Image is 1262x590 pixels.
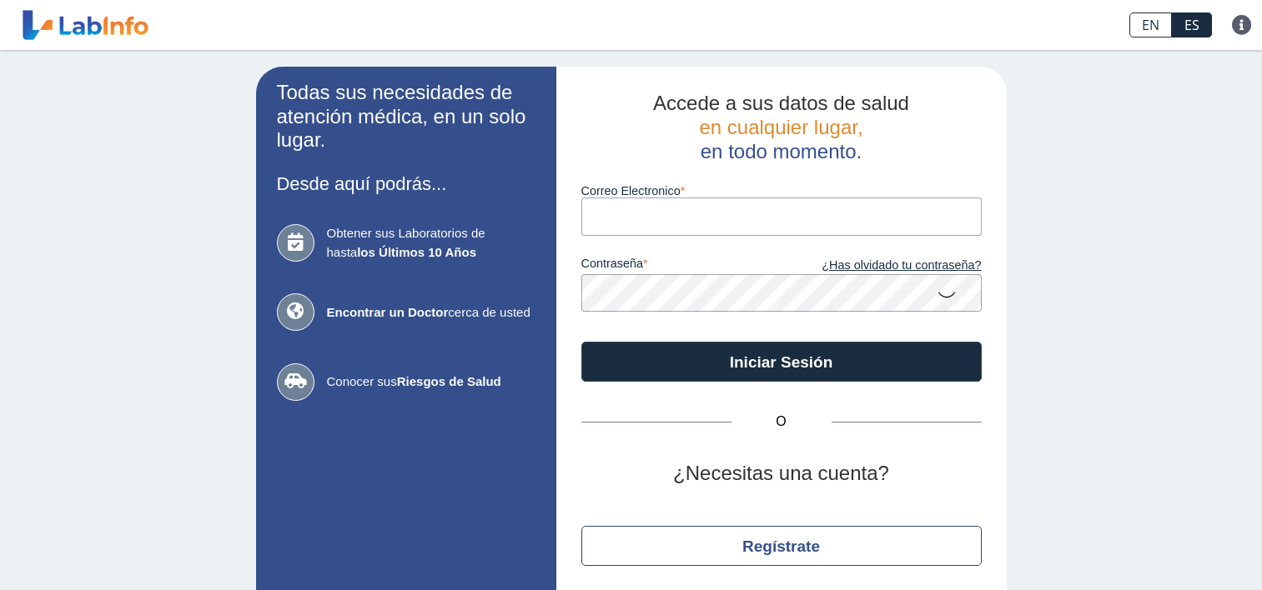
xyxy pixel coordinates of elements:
[732,412,832,432] span: O
[653,92,909,114] span: Accede a sus datos de salud
[581,462,982,486] h2: ¿Necesitas una cuenta?
[699,116,862,138] span: en cualquier lugar,
[327,303,535,322] span: cerca de usted
[581,257,782,275] label: contraseña
[277,173,535,194] h3: Desde aquí podrás...
[327,305,449,319] b: Encontrar un Doctor
[701,140,862,162] span: en todo momento.
[581,342,982,382] button: Iniciar Sesión
[327,372,535,392] span: Conocer sus
[1129,12,1172,37] a: EN
[397,374,501,388] b: Riesgos de Salud
[782,257,982,275] a: ¿Has olvidado tu contraseña?
[327,224,535,262] span: Obtener sus Laboratorios de hasta
[277,81,535,152] h2: Todas sus necesidades de atención médica, en un solo lugar.
[1172,12,1212,37] a: ES
[357,245,476,259] b: los Últimos 10 Años
[581,184,982,197] label: Correo Electronico
[581,526,982,566] button: Regístrate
